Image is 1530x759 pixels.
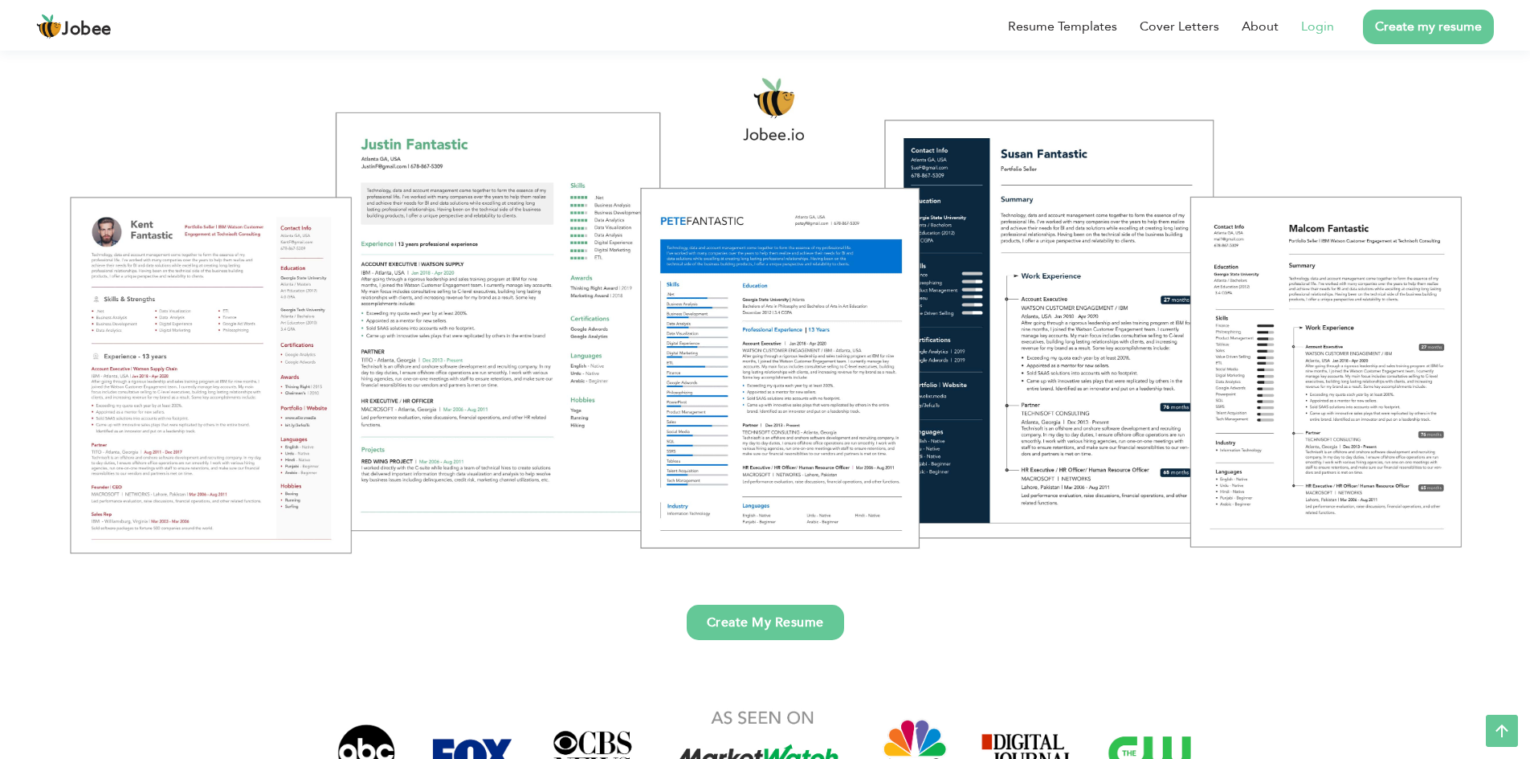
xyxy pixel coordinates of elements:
[62,21,112,39] span: Jobee
[1301,17,1334,36] a: Login
[1008,17,1117,36] a: Resume Templates
[1242,17,1279,36] a: About
[36,14,112,39] a: Jobee
[1363,10,1494,44] a: Create my resume
[1140,17,1219,36] a: Cover Letters
[687,605,844,640] a: Create My Resume
[36,14,62,39] img: jobee.io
